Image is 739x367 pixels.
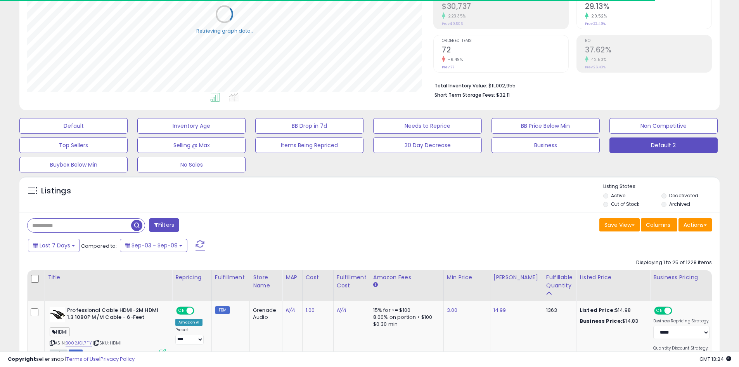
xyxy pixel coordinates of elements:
[81,242,117,250] span: Compared to:
[445,13,466,19] small: 223.35%
[609,118,718,134] button: Non Competitive
[373,307,438,314] div: 15% for <= $100
[373,273,440,282] div: Amazon Fees
[655,307,665,314] span: ON
[580,306,615,314] b: Listed Price:
[373,118,481,134] button: Needs to Reprice
[373,314,438,321] div: 8.00% on portion > $100
[337,273,367,290] div: Fulfillment Cost
[137,118,246,134] button: Inventory Age
[137,137,246,153] button: Selling @ Max
[611,201,639,207] label: Out of Stock
[669,201,690,207] label: Archived
[496,91,510,99] span: $32.11
[66,340,92,346] a: B002JCL7FY
[175,319,202,326] div: Amazon AI
[671,307,684,314] span: OFF
[585,21,606,26] small: Prev: 22.49%
[585,65,606,70] small: Prev: 26.40%
[337,306,346,314] a: N/A
[306,273,330,282] div: Cost
[177,307,187,314] span: ON
[8,356,135,363] div: seller snap | |
[215,306,230,314] small: FBM
[447,306,458,314] a: 3.00
[50,327,70,336] span: HDMI
[100,355,135,363] a: Privacy Policy
[580,307,644,314] div: $14.98
[636,259,712,266] div: Displaying 1 to 25 of 1228 items
[603,183,720,190] p: Listing States:
[286,306,295,314] a: N/A
[585,2,711,12] h2: 29.13%
[132,242,178,249] span: Sep-03 - Sep-09
[442,65,454,70] small: Prev: 77
[580,273,647,282] div: Listed Price
[137,157,246,172] button: No Sales
[255,137,363,153] button: Items Being Repriced
[493,306,506,314] a: 14.99
[28,239,80,252] button: Last 7 Days
[669,192,698,199] label: Deactivated
[93,340,121,346] span: | SKU: HDMI
[19,118,128,134] button: Default
[41,186,71,197] h5: Listings
[19,157,128,172] button: Buybox Below Min
[50,307,65,322] img: 31VwIsRG0uL._SL40_.jpg
[434,82,487,89] b: Total Inventory Value:
[442,2,568,12] h2: $30,737
[492,118,600,134] button: BB Price Below Min
[149,218,179,232] button: Filters
[8,355,36,363] strong: Copyright
[373,137,481,153] button: 30 Day Decrease
[67,307,161,323] b: Professional Cable HDMI-2M HDMI 1.3 1080P M/M Cable - 6-Feet
[442,45,568,56] h2: 72
[373,321,438,328] div: $0.30 min
[66,355,99,363] a: Terms of Use
[255,118,363,134] button: BB Drop in 7d
[120,239,187,252] button: Sep-03 - Sep-09
[445,57,463,63] small: -6.49%
[653,318,710,324] label: Business Repricing Strategy:
[175,327,206,345] div: Preset:
[442,39,568,43] span: Ordered Items
[585,39,711,43] span: ROI
[48,273,169,282] div: Title
[286,273,299,282] div: MAP
[609,137,718,153] button: Default 2
[50,350,67,356] span: All listings currently available for purchase on Amazon
[699,355,731,363] span: 2025-09-17 13:24 GMT
[69,350,83,356] span: FBM
[493,273,540,282] div: [PERSON_NAME]
[442,21,463,26] small: Prev: $9,506
[373,282,378,289] small: Amazon Fees.
[253,307,276,321] div: Grenade Audio
[434,92,495,98] b: Short Term Storage Fees:
[585,45,711,56] h2: 37.62%
[19,137,128,153] button: Top Sellers
[175,273,208,282] div: Repricing
[434,80,706,90] li: $11,002,955
[599,218,640,231] button: Save View
[653,273,732,282] div: Business Pricing
[196,28,253,35] div: Retrieving graph data..
[306,306,315,314] a: 1.00
[653,346,710,351] label: Quantity Discount Strategy:
[588,57,606,63] small: 42.50%
[580,318,644,325] div: $14.83
[492,137,600,153] button: Business
[546,273,573,290] div: Fulfillable Quantity
[646,221,670,229] span: Columns
[193,307,206,314] span: OFF
[40,242,70,249] span: Last 7 Days
[588,13,607,19] small: 29.52%
[253,273,279,290] div: Store Name
[546,307,570,314] div: 1363
[678,218,712,231] button: Actions
[611,192,625,199] label: Active
[215,273,246,282] div: Fulfillment
[580,317,622,325] b: Business Price:
[447,273,487,282] div: Min Price
[641,218,677,231] button: Columns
